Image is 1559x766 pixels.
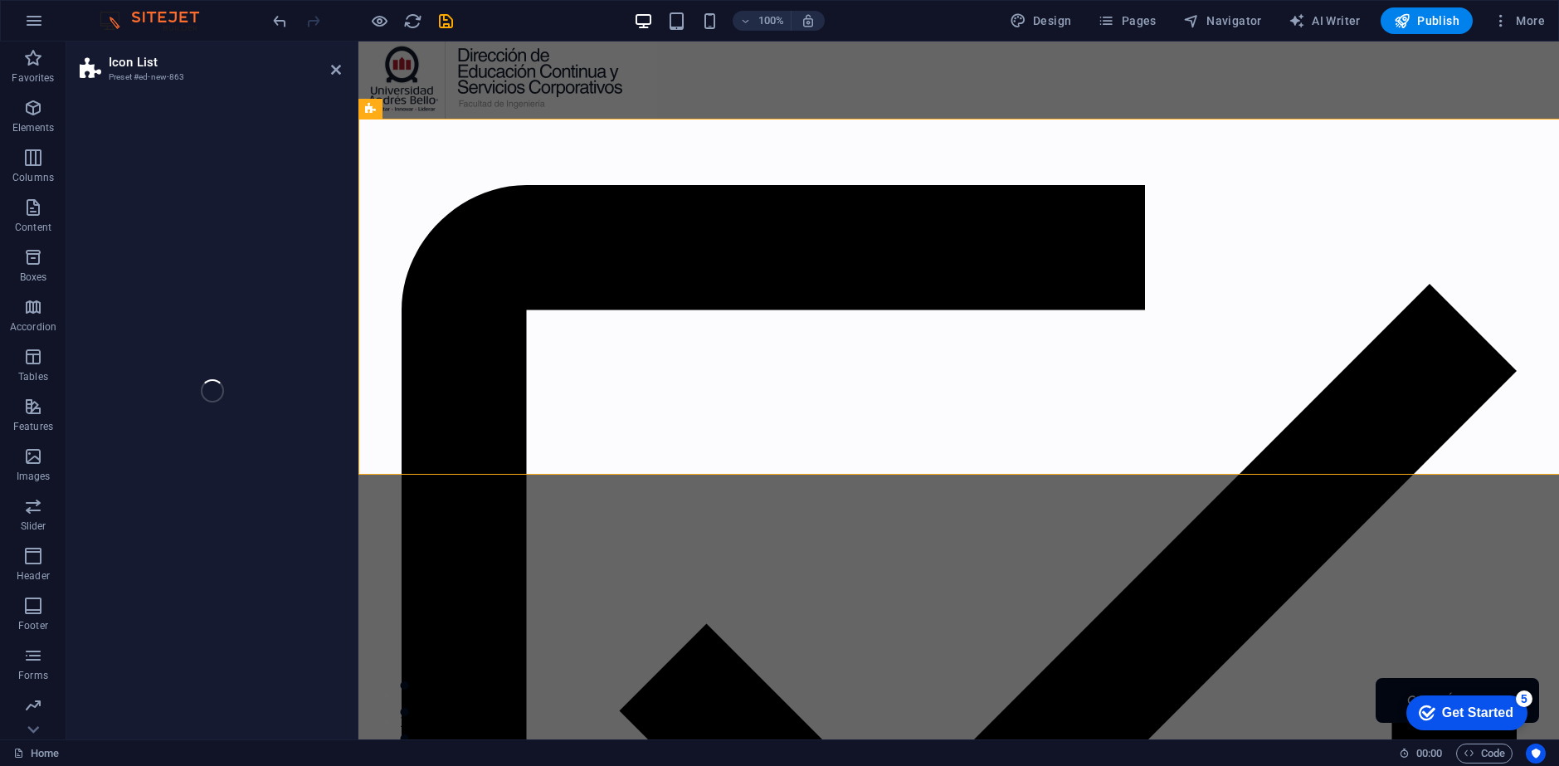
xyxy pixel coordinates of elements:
[436,12,456,31] i: Save (Ctrl+S)
[270,12,290,31] i: Undo: Add element (Ctrl+Z)
[18,370,48,383] p: Tables
[1456,744,1513,764] button: Code
[758,11,784,31] h6: 100%
[1416,744,1442,764] span: 00 00
[1526,744,1546,764] button: Usercentrics
[17,569,50,583] p: Header
[21,520,46,533] p: Slider
[1486,7,1552,34] button: More
[1003,7,1079,34] button: Design
[13,8,134,43] div: Get Started 5 items remaining, 0% complete
[15,221,51,234] p: Content
[1428,747,1430,759] span: :
[1091,7,1162,34] button: Pages
[403,12,422,31] i: Reload page
[12,71,54,85] p: Favorites
[20,271,47,284] p: Boxes
[1282,7,1367,34] button: AI Writer
[10,320,56,334] p: Accordion
[1098,12,1156,29] span: Pages
[17,470,51,483] p: Images
[1464,744,1505,764] span: Code
[49,18,120,33] div: Get Started
[10,719,56,732] p: Marketing
[1399,744,1443,764] h6: Session time
[1381,7,1473,34] button: Publish
[12,171,54,184] p: Columns
[436,11,456,31] button: save
[13,744,59,764] a: Click to cancel selection. Double-click to open Pages
[123,3,139,20] div: 5
[733,11,792,31] button: 100%
[270,11,290,31] button: undo
[1183,12,1262,29] span: Navigator
[402,11,422,31] button: reload
[1394,12,1459,29] span: Publish
[1010,12,1072,29] span: Design
[18,669,48,682] p: Forms
[13,420,53,433] p: Features
[1177,7,1269,34] button: Navigator
[1493,12,1545,29] span: More
[1289,12,1361,29] span: AI Writer
[95,11,220,31] img: Editor Logo
[12,121,55,134] p: Elements
[18,619,48,632] p: Footer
